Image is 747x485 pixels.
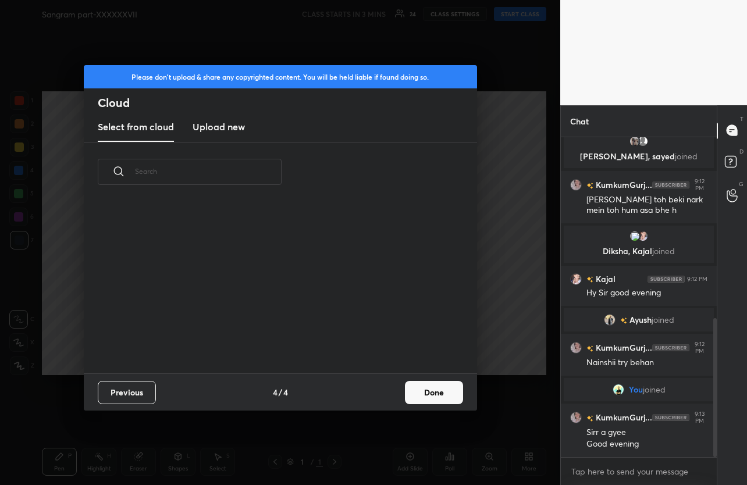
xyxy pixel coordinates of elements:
h3: Select from cloud [98,120,174,134]
button: Done [405,381,463,404]
p: [PERSON_NAME], sayed [571,152,707,161]
h6: Kajal [593,273,616,285]
img: no-rating-badge.077c3623.svg [586,345,593,351]
div: 9:12 PM [692,341,707,355]
span: joined [652,245,675,256]
img: 4P8fHbbgJtejmAAAAAElFTkSuQmCC [652,181,689,188]
span: Ayush [629,315,652,324]
div: 9:12 PM [692,178,707,192]
input: Search [135,147,282,196]
img: cc8b3f9215ad453c9fc5519683ae4892.jpg [570,273,582,284]
h6: KumkumGurj... [593,411,652,423]
div: grid [561,137,717,457]
img: 4P8fHbbgJtejmAAAAAElFTkSuQmCC [652,344,689,351]
img: 3 [604,314,616,326]
h6: KumkumGurj... [593,179,652,191]
h4: / [279,386,282,398]
span: You [629,385,643,394]
button: Previous [98,381,156,404]
p: T [740,115,744,123]
img: 33403831a00e428f91c4275927c7da5e.jpg [570,179,582,191]
div: Hy Sir good evening [586,287,707,299]
p: Chat [561,106,598,137]
img: cbb332b380cd4d0a9bcabf08f684c34f.jpg [613,384,624,395]
div: Nainshii try behan [586,357,707,369]
img: no-rating-badge.077c3623.svg [586,415,593,421]
h4: 4 [273,386,278,398]
h6: KumkumGurj... [593,341,652,354]
img: 4P8fHbbgJtejmAAAAAElFTkSuQmCC [648,275,685,282]
div: [PERSON_NAME] toh beki nark mein toh hum asa bhe h [586,194,707,216]
h2: Cloud [98,95,477,110]
img: 3 [629,230,641,242]
p: G [739,180,744,188]
img: e4e4413ba7f1429cac2f4a1dc57424d0.jpg [629,135,641,147]
h4: 4 [283,386,288,398]
div: 9:12 PM [687,275,707,282]
img: 33403831a00e428f91c4275927c7da5e.jpg [570,412,582,423]
div: Please don't upload & share any copyrighted content. You will be held liable if found doing so. [84,65,477,88]
div: Sirr a gyee [586,427,707,438]
img: 33403831a00e428f91c4275927c7da5e.jpg [570,342,582,354]
img: 4P8fHbbgJtejmAAAAAElFTkSuQmCC [652,414,689,421]
img: default.png [637,135,649,147]
div: 9:13 PM [692,411,707,425]
span: joined [675,151,698,162]
p: D [739,147,744,156]
p: Diksha, Kajal [571,247,707,256]
img: no-rating-badge.077c3623.svg [620,317,627,323]
span: joined [652,315,674,324]
img: no-rating-badge.077c3623.svg [586,276,593,283]
span: joined [643,385,666,394]
h3: Upload new [193,120,245,134]
img: cc8b3f9215ad453c9fc5519683ae4892.jpg [637,230,649,242]
img: no-rating-badge.077c3623.svg [586,182,593,188]
div: Good evening [586,438,707,450]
